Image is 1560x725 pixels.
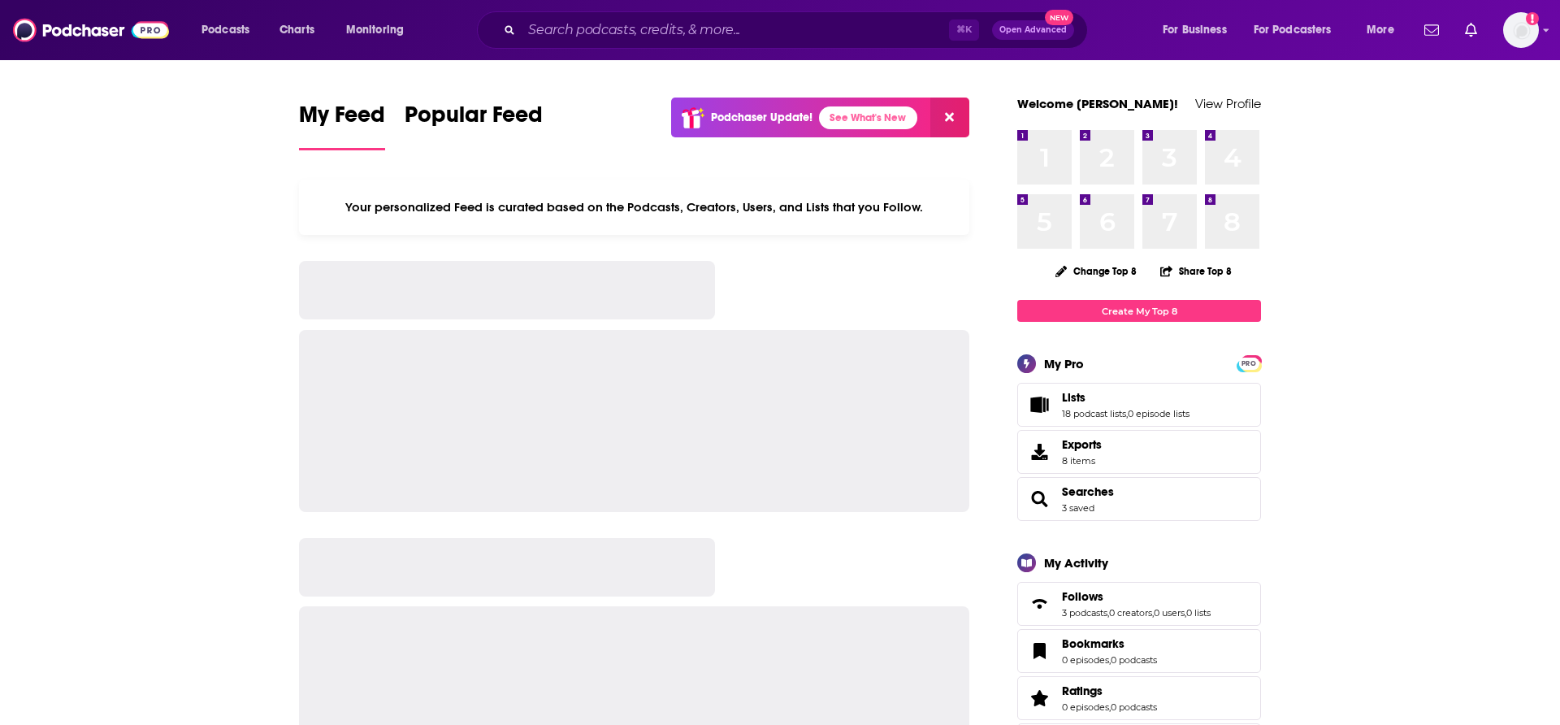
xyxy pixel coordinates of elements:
span: Exports [1062,437,1102,452]
a: Bookmarks [1062,636,1157,651]
a: 3 saved [1062,502,1094,514]
span: , [1185,607,1186,619]
span: Podcasts [201,19,249,41]
a: Lists [1023,393,1055,416]
a: 0 lists [1186,607,1211,619]
span: Bookmarks [1017,629,1261,673]
span: Searches [1017,477,1261,521]
input: Search podcasts, credits, & more... [522,17,949,43]
button: Change Top 8 [1046,261,1146,281]
a: 3 podcasts [1062,607,1107,619]
span: My Feed [299,101,385,138]
a: Ratings [1023,687,1055,710]
button: Share Top 8 [1159,255,1233,287]
button: open menu [1151,17,1247,43]
span: , [1109,654,1111,666]
a: Popular Feed [405,101,543,150]
span: Monitoring [346,19,404,41]
a: Create My Top 8 [1017,300,1261,322]
div: Search podcasts, credits, & more... [492,11,1103,49]
span: , [1152,607,1154,619]
span: More [1367,19,1394,41]
a: Welcome [PERSON_NAME]! [1017,96,1178,111]
button: open menu [1243,17,1355,43]
span: Lists [1017,383,1261,427]
span: For Business [1163,19,1227,41]
a: Lists [1062,390,1189,405]
button: open menu [1355,17,1415,43]
div: Your personalized Feed is curated based on the Podcasts, Creators, Users, and Lists that you Follow. [299,180,969,235]
span: New [1045,10,1074,25]
a: Searches [1023,488,1055,510]
a: 0 episodes [1062,654,1109,666]
span: Exports [1023,441,1055,463]
a: 0 podcasts [1111,654,1157,666]
a: My Feed [299,101,385,150]
div: My Pro [1044,356,1084,371]
a: Exports [1017,430,1261,474]
span: 8 items [1062,455,1102,467]
span: ⌘ K [949,20,979,41]
a: Ratings [1062,684,1157,698]
a: View Profile [1195,96,1261,111]
a: Follows [1023,593,1055,615]
a: Charts [269,17,324,43]
span: Open Advanced [999,26,1067,34]
span: Bookmarks [1062,636,1124,651]
span: Follows [1062,589,1103,604]
span: , [1107,607,1109,619]
a: Show notifications dropdown [1418,16,1445,44]
span: , [1109,701,1111,713]
a: 0 creators [1109,607,1152,619]
a: Bookmarks [1023,640,1055,662]
a: 0 episodes [1062,701,1109,713]
span: Charts [279,19,314,41]
a: Searches [1062,484,1114,499]
div: My Activity [1044,555,1108,571]
span: , [1126,408,1128,419]
a: See What's New [819,106,917,129]
button: Show profile menu [1503,12,1539,48]
span: Logged in as megcassidy [1503,12,1539,48]
img: Podchaser - Follow, Share and Rate Podcasts [13,15,169,46]
p: Podchaser Update! [711,111,812,124]
a: 0 podcasts [1111,701,1157,713]
span: Follows [1017,582,1261,626]
a: 0 episode lists [1128,408,1189,419]
a: 18 podcast lists [1062,408,1126,419]
a: PRO [1239,357,1259,369]
button: Open AdvancedNew [992,20,1074,40]
a: Follows [1062,589,1211,604]
button: open menu [335,17,425,43]
span: Popular Feed [405,101,543,138]
span: PRO [1239,358,1259,370]
span: For Podcasters [1254,19,1332,41]
a: 0 users [1154,607,1185,619]
svg: Add a profile image [1526,12,1539,25]
button: open menu [190,17,271,43]
span: Ratings [1062,684,1103,698]
img: User Profile [1503,12,1539,48]
a: Show notifications dropdown [1458,16,1484,44]
span: Lists [1062,390,1085,405]
span: Ratings [1017,676,1261,720]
